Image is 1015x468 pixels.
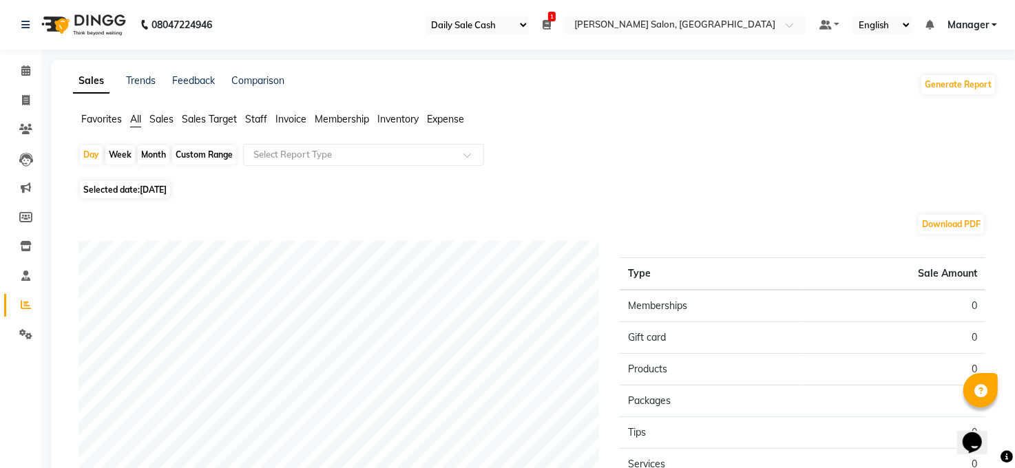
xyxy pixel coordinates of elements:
[919,215,984,234] button: Download PDF
[543,19,551,31] a: 1
[620,354,803,385] td: Products
[802,322,985,354] td: 0
[126,74,156,87] a: Trends
[138,145,169,164] div: Month
[275,113,306,125] span: Invoice
[172,74,215,87] a: Feedback
[81,113,122,125] span: Favorites
[80,181,170,198] span: Selected date:
[73,69,109,94] a: Sales
[921,75,995,94] button: Generate Report
[802,258,985,290] th: Sale Amount
[377,113,419,125] span: Inventory
[802,417,985,449] td: 0
[948,18,989,32] span: Manager
[620,322,803,354] td: Gift card
[427,113,464,125] span: Expense
[548,12,556,21] span: 1
[245,113,267,125] span: Staff
[620,417,803,449] td: Tips
[231,74,284,87] a: Comparison
[172,145,236,164] div: Custom Range
[151,6,212,44] b: 08047224946
[620,290,803,322] td: Memberships
[80,145,103,164] div: Day
[140,184,167,195] span: [DATE]
[802,290,985,322] td: 0
[620,385,803,417] td: Packages
[802,385,985,417] td: 0
[315,113,369,125] span: Membership
[105,145,135,164] div: Week
[130,113,141,125] span: All
[957,413,1001,454] iframe: chat widget
[802,354,985,385] td: 0
[35,6,129,44] img: logo
[182,113,237,125] span: Sales Target
[149,113,174,125] span: Sales
[620,258,803,290] th: Type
